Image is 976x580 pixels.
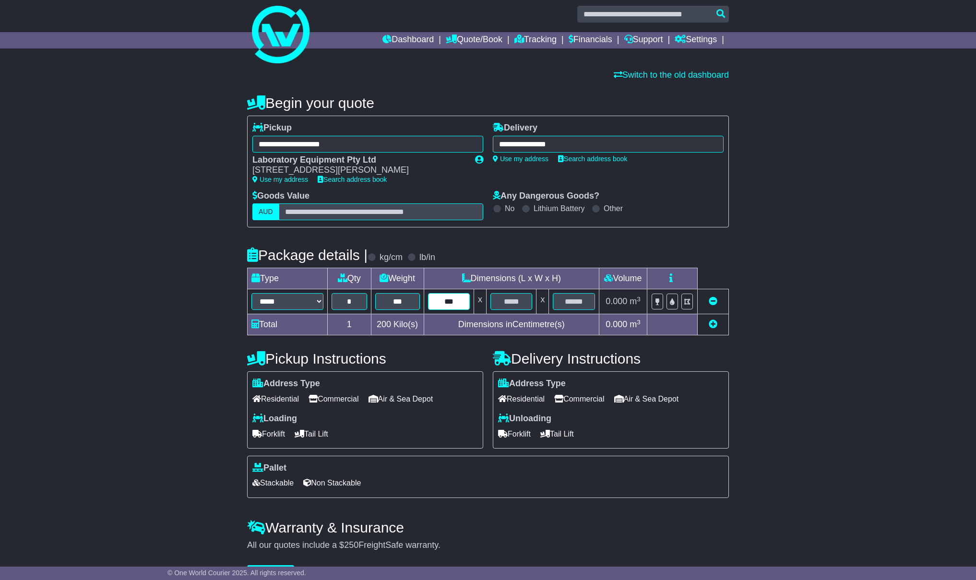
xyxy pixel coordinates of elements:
td: Qty [328,268,371,289]
h4: Delivery Instructions [493,351,729,367]
label: Address Type [498,379,566,389]
span: 0.000 [606,296,627,306]
label: Pickup [252,123,292,133]
td: Dimensions in Centimetre(s) [424,314,599,335]
a: Remove this item [709,296,717,306]
td: Volume [599,268,647,289]
label: No [505,204,514,213]
td: x [536,289,549,314]
span: Forklift [252,426,285,441]
td: Total [248,314,328,335]
span: Commercial [309,391,358,406]
h4: Begin your quote [247,95,729,111]
a: Financials [569,32,612,48]
label: Lithium Battery [534,204,585,213]
span: Commercial [554,391,604,406]
td: Weight [371,268,424,289]
label: AUD [252,203,279,220]
a: Quote/Book [446,32,502,48]
div: All our quotes include a $ FreightSafe warranty. [247,540,729,551]
td: Type [248,268,328,289]
sup: 3 [637,296,641,303]
label: Address Type [252,379,320,389]
span: Air & Sea Depot [369,391,433,406]
label: Goods Value [252,191,309,201]
a: Tracking [514,32,557,48]
span: Residential [252,391,299,406]
a: Use my address [493,155,548,163]
span: Non Stackable [303,475,361,490]
td: x [474,289,487,314]
span: Residential [498,391,545,406]
a: Add new item [709,320,717,329]
a: Use my address [252,176,308,183]
span: Air & Sea Depot [614,391,679,406]
td: Dimensions (L x W x H) [424,268,599,289]
span: Forklift [498,426,531,441]
label: kg/cm [380,252,403,263]
a: Dashboard [382,32,434,48]
sup: 3 [637,319,641,326]
span: m [630,320,641,329]
h4: Warranty & Insurance [247,520,729,535]
span: m [630,296,641,306]
h4: Pickup Instructions [247,351,483,367]
td: Kilo(s) [371,314,424,335]
a: Support [624,32,663,48]
label: Delivery [493,123,537,133]
span: Tail Lift [540,426,574,441]
span: 0.000 [606,320,627,329]
a: Switch to the old dashboard [614,70,729,80]
span: Tail Lift [295,426,328,441]
a: Settings [675,32,717,48]
span: 200 [377,320,391,329]
span: © One World Courier 2025. All rights reserved. [167,569,306,577]
span: Stackable [252,475,294,490]
label: Pallet [252,463,286,473]
span: 250 [344,540,358,550]
a: Search address book [558,155,627,163]
label: Any Dangerous Goods? [493,191,599,201]
label: lb/in [419,252,435,263]
div: [STREET_ADDRESS][PERSON_NAME] [252,165,465,176]
label: Loading [252,414,297,424]
h4: Package details | [247,247,368,263]
div: Laboratory Equipment Pty Ltd [252,155,465,166]
a: Search address book [318,176,387,183]
label: Other [604,204,623,213]
label: Unloading [498,414,551,424]
td: 1 [328,314,371,335]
